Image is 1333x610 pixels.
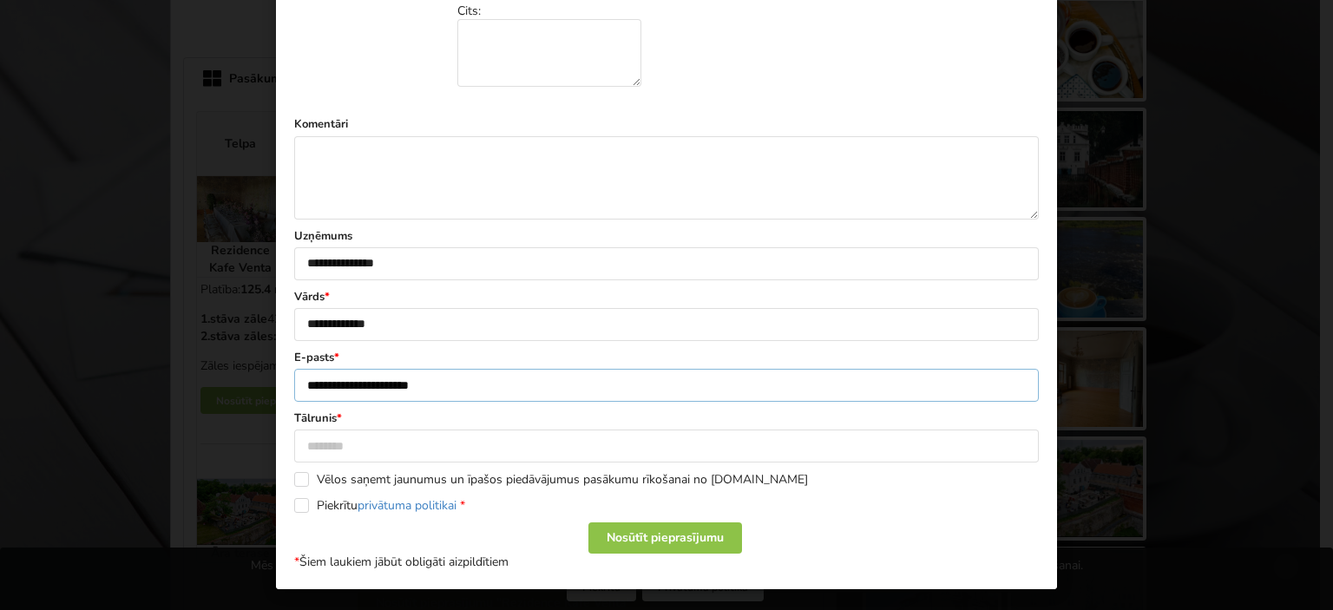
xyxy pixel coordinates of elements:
label: Tālrunis [294,410,1039,426]
label: Vārds [294,289,1039,305]
div: Cits: [457,3,653,88]
label: Piekrītu [294,498,465,513]
label: E-pasts [294,350,1039,365]
div: Nosūtīt pieprasījumu [588,522,742,554]
label: Uzņēmums [294,228,1039,244]
a: privātuma politikai [358,497,456,514]
label: Vēlos saņemt jaunumus un īpašos piedāvājumus pasākumu rīkošanai no [DOMAIN_NAME] [294,472,808,487]
label: Komentāri [294,116,1039,132]
p: Šiem laukiem jābūt obligāti aizpildītiem [294,554,1039,571]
